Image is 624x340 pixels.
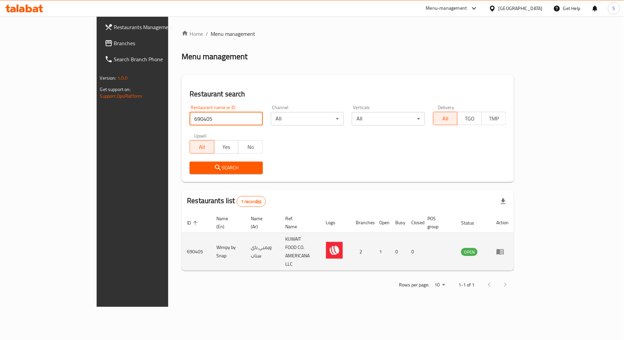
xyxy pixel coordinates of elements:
span: Restaurants Management [114,23,196,31]
div: [GEOGRAPHIC_DATA] [499,5,543,12]
div: Total records count [237,196,266,207]
a: Restaurants Management [99,19,201,35]
th: Logo [321,212,351,233]
span: TGO [460,114,479,123]
span: All [193,142,212,152]
div: Menu-management [426,4,467,12]
h2: Menu management [182,51,247,62]
img: Wimpy by Snap [326,242,343,259]
span: TMP [485,114,504,123]
span: OPEN [461,248,478,256]
li: / [206,30,208,38]
span: No [241,142,260,152]
a: Search Branch Phone [99,51,201,67]
button: Yes [214,140,239,154]
label: Upsell [194,134,207,138]
td: 0 [390,233,406,271]
div: Export file [495,193,511,209]
th: Branches [351,212,374,233]
span: Search Branch Phone [114,55,196,63]
nav: breadcrumb [182,30,514,38]
input: Search for restaurant name or ID.. [190,112,263,125]
button: All [433,112,458,125]
span: 1 record(s) [237,198,266,205]
span: Yes [217,142,236,152]
td: ويمبي باي سناب [245,233,280,271]
td: 1 [374,233,390,271]
td: 2 [351,233,374,271]
td: KUWAIT FOOD CO. AMERICANA LLC [280,233,320,271]
span: Name (Ar) [251,215,272,231]
button: All [190,140,214,154]
span: All [436,114,455,123]
table: enhanced table [182,212,514,271]
h2: Restaurant search [190,89,506,99]
p: 1-1 of 1 [458,281,475,289]
span: Version: [100,74,116,82]
p: Rows per page: [399,281,429,289]
td: 0 [406,233,422,271]
span: 1.0.0 [117,74,128,82]
div: All [352,112,425,125]
div: Rows per page: [432,280,448,290]
h2: Restaurants list [187,196,266,207]
th: Closed [406,212,422,233]
span: Name (En) [216,215,237,231]
button: No [238,140,263,154]
th: Open [374,212,390,233]
span: Ref. Name [285,215,312,231]
button: TMP [482,112,506,125]
th: Action [491,212,514,233]
span: Branches [114,39,196,47]
span: Status [461,219,483,227]
button: Search [190,162,263,174]
span: S [613,5,615,12]
div: All [271,112,344,125]
span: Menu management [211,30,255,38]
th: Busy [390,212,406,233]
button: TGO [457,112,482,125]
span: Search [195,164,257,172]
td: Wimpy by Snap [211,233,245,271]
span: POS group [428,215,448,231]
span: Get support on: [100,85,131,94]
a: Branches [99,35,201,51]
span: ID [187,219,200,227]
a: Support.OpsPlatform [100,92,142,100]
label: Delivery [438,105,454,110]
